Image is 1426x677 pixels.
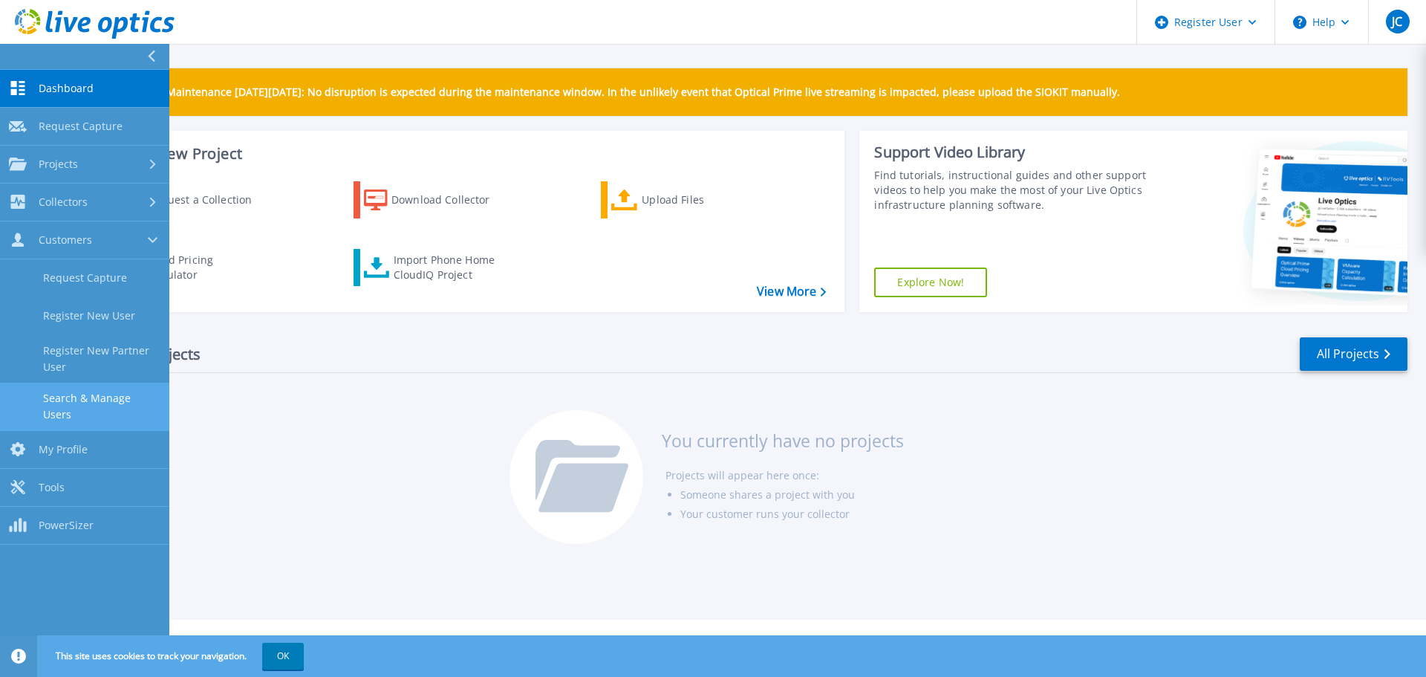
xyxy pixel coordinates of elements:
a: Request a Collection [105,181,271,218]
a: Cloud Pricing Calculator [105,249,271,286]
li: Your customer runs your collector [680,505,904,524]
span: Dashboard [39,82,94,95]
div: Support Video Library [874,143,1153,162]
a: Download Collector [354,181,519,218]
span: PowerSizer [39,519,94,532]
div: Find tutorials, instructional guides and other support videos to help you make the most of your L... [874,168,1153,213]
div: Request a Collection [148,185,267,215]
div: Upload Files [642,185,761,215]
a: All Projects [1300,337,1407,371]
span: Customers [39,233,92,247]
span: This site uses cookies to track your navigation. [41,643,304,670]
span: My Profile [39,443,88,456]
h3: Start a New Project [105,146,826,162]
span: Request Capture [39,120,123,133]
a: View More [757,285,826,299]
button: OK [262,643,304,670]
li: Projects will appear here once: [665,466,904,485]
p: Scheduled Maintenance [DATE][DATE]: No disruption is expected during the maintenance window. In t... [111,86,1120,98]
div: Import Phone Home CloudIQ Project [394,253,509,282]
span: Projects [39,158,78,171]
span: Tools [39,481,65,494]
a: Upload Files [601,181,766,218]
a: Explore Now! [874,268,987,297]
span: JC [1392,16,1402,27]
div: Cloud Pricing Calculator [146,253,264,282]
div: Download Collector [391,185,510,215]
span: Collectors [39,195,88,209]
li: Someone shares a project with you [680,485,904,505]
h3: You currently have no projects [662,433,904,449]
